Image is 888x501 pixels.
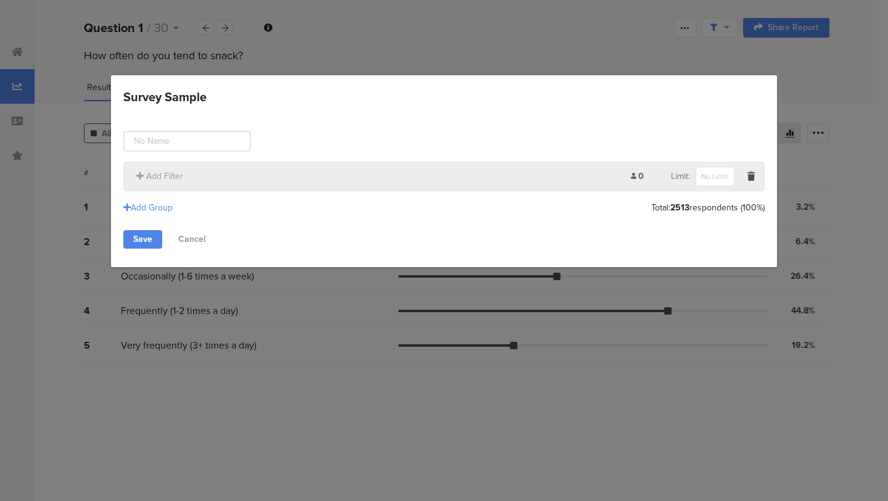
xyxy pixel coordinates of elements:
[123,230,162,249] a: Save
[111,75,777,267] div: Survey Sample
[671,166,735,187] div: Limit:
[651,201,765,214] div: Total: respondents (100%)
[146,170,183,183] span: Add Filter
[123,201,173,214] div: Add Group
[631,170,671,183] div: 0
[696,167,734,186] input: No Limit
[168,230,216,249] a: Cancel
[123,88,207,106] div: Survey Sample
[124,131,250,151] input: No Name
[670,201,689,214] b: 2513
